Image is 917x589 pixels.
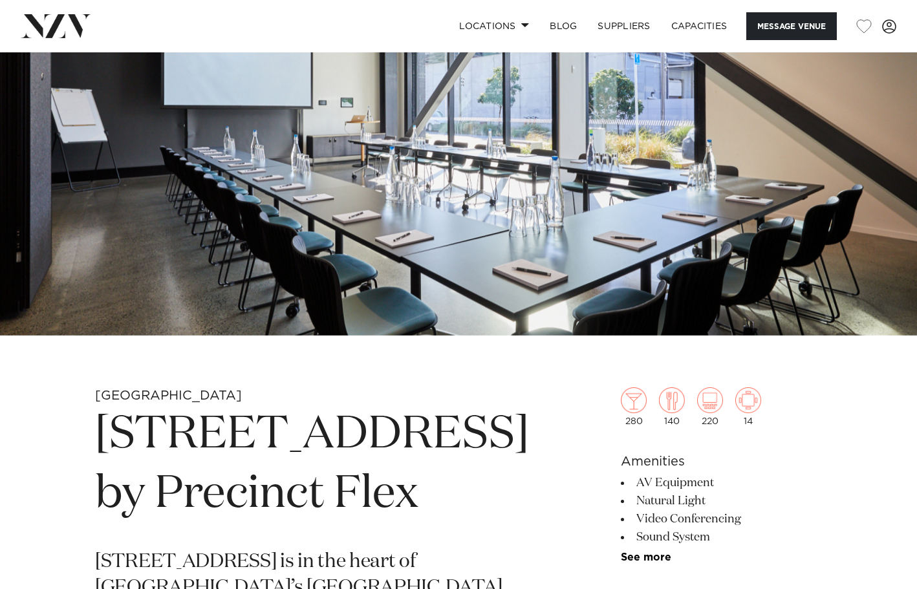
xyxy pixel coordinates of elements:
div: 140 [659,387,685,426]
img: dining.png [659,387,685,413]
a: BLOG [539,12,587,40]
div: 280 [621,387,647,426]
li: AV Equipment [621,474,822,492]
button: Message Venue [746,12,837,40]
img: theatre.png [697,387,723,413]
li: Video Conferencing [621,510,822,528]
img: cocktail.png [621,387,647,413]
li: Sound System [621,528,822,546]
a: SUPPLIERS [587,12,660,40]
a: Locations [449,12,539,40]
a: Capacities [661,12,738,40]
h1: [STREET_ADDRESS] by Precinct Flex [95,405,529,524]
img: meeting.png [735,387,761,413]
li: Natural Light [621,492,822,510]
div: 14 [735,387,761,426]
img: nzv-logo.png [21,14,91,37]
h6: Amenities [621,452,822,471]
div: 220 [697,387,723,426]
small: [GEOGRAPHIC_DATA] [95,389,242,402]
